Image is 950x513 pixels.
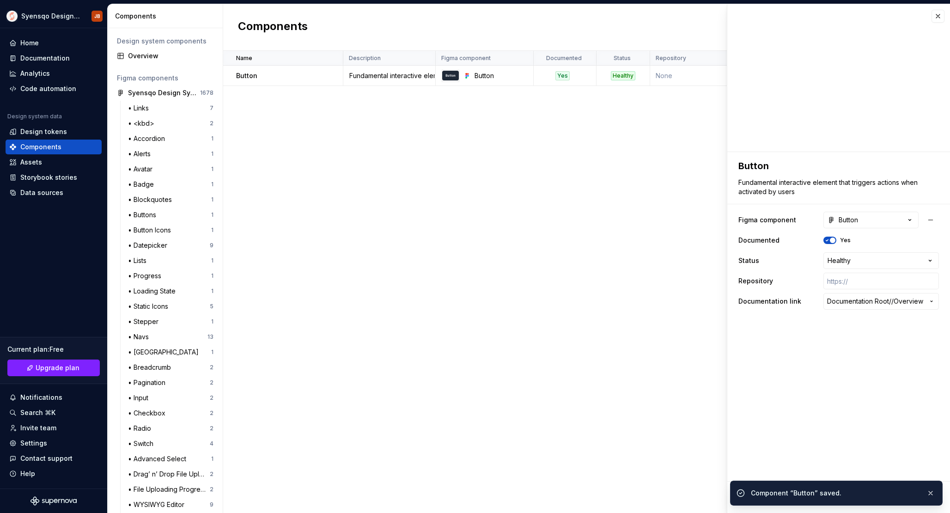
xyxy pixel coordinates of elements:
[891,297,894,306] span: /
[738,256,759,265] label: Status
[128,348,202,357] div: • [GEOGRAPHIC_DATA]
[210,409,213,417] div: 2
[211,211,213,219] div: 1
[7,113,62,120] div: Design system data
[117,37,213,46] div: Design system components
[20,439,47,448] div: Settings
[207,333,213,341] div: 13
[128,134,169,143] div: • Accordion
[124,452,217,466] a: • Advanced Select1
[124,482,217,497] a: • File Uploading Progress2
[128,302,172,311] div: • Static Icons
[124,375,217,390] a: • Pagination2
[20,38,39,48] div: Home
[6,36,102,50] a: Home
[128,104,152,113] div: • Links
[128,180,158,189] div: • Badge
[727,4,950,152] iframe: figma-embed
[211,348,213,356] div: 1
[7,360,100,376] a: Upgrade plan
[738,236,779,245] label: Documented
[211,196,213,203] div: 1
[124,147,217,161] a: • Alerts1
[751,489,919,498] div: Component “Button” saved.
[211,135,213,142] div: 1
[6,81,102,96] a: Code automation
[555,71,570,80] div: Yes
[124,192,217,207] a: • Blockquotes1
[20,454,73,463] div: Contact support
[6,140,102,154] a: Components
[124,131,217,146] a: • Accordion1
[21,12,80,21] div: Syensqo Design system
[20,423,56,433] div: Invite team
[737,158,937,174] textarea: Button
[442,71,459,80] img: Button
[6,124,102,139] a: Design tokens
[128,424,155,433] div: • Radio
[124,406,217,421] a: • Checkbox2
[614,55,631,62] p: Status
[840,237,851,244] label: Yes
[128,241,171,250] div: • Datepicker
[128,439,157,448] div: • Switch
[7,345,100,354] div: Current plan : Free
[211,287,213,295] div: 1
[128,226,175,235] div: • Button Icons
[6,421,102,435] a: Invite team
[6,170,102,185] a: Storybook stories
[211,272,213,280] div: 1
[128,51,213,61] div: Overview
[124,284,217,299] a: • Loading State1
[124,253,217,268] a: • Lists1
[6,451,102,466] button: Contact support
[823,293,939,310] button: Documentation Root//Overview
[6,51,102,66] a: Documentation
[124,269,217,283] a: • Progress1
[124,497,217,512] a: • WYSIWYG Editor9
[656,55,686,62] p: Repository
[124,208,217,222] a: • Buttons1
[236,71,257,80] p: Button
[128,195,176,204] div: • Blockquotes
[128,88,197,98] div: Syensqo Design System
[210,104,213,112] div: 7
[210,501,213,508] div: 9
[236,55,252,62] p: Name
[128,149,154,159] div: • Alerts
[6,405,102,420] button: Search ⌘K
[349,55,381,62] p: Description
[20,408,55,417] div: Search ⌘K
[738,276,773,286] label: Repository
[6,155,102,170] a: Assets
[210,364,213,371] div: 2
[211,165,213,173] div: 1
[6,466,102,481] button: Help
[128,409,169,418] div: • Checkbox
[124,421,217,436] a: • Radio2
[210,379,213,386] div: 2
[115,12,219,21] div: Components
[20,54,70,63] div: Documentation
[128,393,152,403] div: • Input
[611,71,635,80] div: Healthy
[20,188,63,197] div: Data sources
[210,394,213,402] div: 2
[128,165,156,174] div: • Avatar
[828,215,858,225] div: Button
[211,318,213,325] div: 1
[128,256,150,265] div: • Lists
[211,181,213,188] div: 1
[20,69,50,78] div: Analytics
[30,496,77,506] svg: Supernova Logo
[475,71,528,80] div: Button
[441,55,491,62] p: Figma component
[2,6,105,26] button: Syensqo Design systemJB
[128,500,188,509] div: • WYSIWYG Editor
[124,101,217,116] a: • Links7
[894,297,923,306] span: Overview
[124,223,217,238] a: • Button Icons1
[20,142,61,152] div: Components
[737,176,937,198] textarea: Fundamental interactive element that triggers actions when activated by users
[546,55,582,62] p: Documented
